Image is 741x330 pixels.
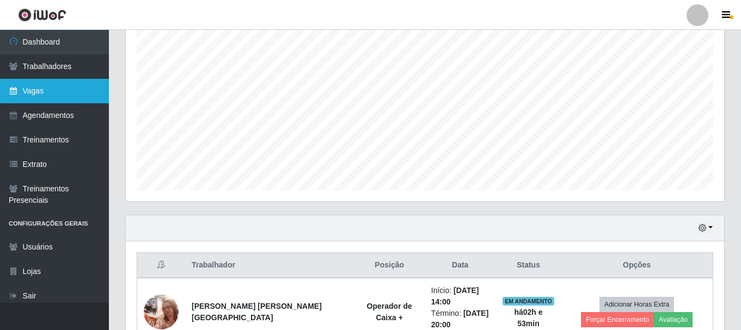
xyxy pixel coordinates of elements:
button: Avaliação [654,312,693,327]
th: Data [425,253,496,278]
time: [DATE] 14:00 [431,286,479,306]
span: EM ANDAMENTO [503,297,554,306]
th: Posição [354,253,425,278]
th: Status [496,253,561,278]
th: Trabalhador [185,253,354,278]
button: Adicionar Horas Extra [599,297,674,312]
strong: [PERSON_NAME] [PERSON_NAME][GEOGRAPHIC_DATA] [192,302,322,322]
button: Forçar Encerramento [581,312,654,327]
strong: há 02 h e 53 min [514,308,542,328]
img: CoreUI Logo [18,8,66,22]
strong: Operador de Caixa + [367,302,412,322]
th: Opções [561,253,713,278]
li: Início: [431,285,489,308]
